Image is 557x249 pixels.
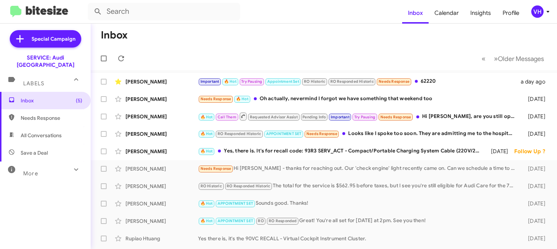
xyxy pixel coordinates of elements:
span: 🔥 Hot [236,97,248,101]
span: Needs Response [201,97,231,101]
span: Try Pausing [241,79,262,84]
div: [DATE] [519,113,551,120]
span: Try Pausing [354,115,375,119]
div: Sounds good. Thanks! [198,199,519,208]
span: Needs Response [306,131,337,136]
button: Next [490,51,548,66]
div: [PERSON_NAME] [125,183,198,190]
span: Important [201,79,219,84]
span: Important [331,115,350,119]
div: The total for the service is $562.95 before taxes, but I see you're still eligible for Audi Care ... [198,182,519,190]
div: [PERSON_NAME] [125,200,198,207]
div: [PERSON_NAME] [125,217,198,225]
span: 🔥 Hot [201,149,213,154]
input: Search [88,3,240,20]
h1: Inbox [101,29,128,41]
span: Call Them [218,115,236,119]
span: Pending Info [302,115,326,119]
div: [DATE] [519,165,551,172]
button: VH [525,5,549,18]
div: 62220 [198,77,519,86]
span: (5) [76,97,82,104]
span: RO Responded Historic [330,79,374,84]
span: Inbox [21,97,82,104]
span: RO Historic [304,79,325,84]
span: RO Responded Historic [227,184,270,188]
div: VH [531,5,544,18]
span: Requested Advisor Assist [250,115,298,119]
a: Calendar [429,3,465,24]
div: [DATE] [484,148,514,155]
div: a day ago [519,78,551,85]
div: [DATE] [519,130,551,138]
div: [PERSON_NAME] [125,95,198,103]
a: Profile [497,3,525,24]
span: 🔥 Hot [224,79,236,84]
span: Labels [23,80,44,87]
span: APPOINTMENT SET [218,201,253,206]
span: More [23,170,38,177]
span: APPOINTMENT SET [218,219,253,223]
span: Needs Response [201,166,231,171]
a: Insights [465,3,497,24]
span: 🔥 Hot [201,219,213,223]
div: [DATE] [519,200,551,207]
div: [PERSON_NAME] [125,130,198,138]
div: Yes there is, it's the 90VC RECALL - Virtual Cockpit Instrument Cluster. [198,235,519,242]
div: [DATE] [519,217,551,225]
div: Hi [PERSON_NAME] - thanks for reaching out. Our 'check engine' light recently came on. Can we sch... [198,164,519,173]
a: Special Campaign [10,30,81,48]
a: Inbox [402,3,429,24]
div: [PERSON_NAME] [125,78,198,85]
div: [DATE] [519,183,551,190]
div: [PERSON_NAME] [125,148,198,155]
div: [PERSON_NAME] [125,113,198,120]
div: [DATE] [519,235,551,242]
span: Appointment Set [267,79,299,84]
span: APPOINTMENT SET [266,131,302,136]
span: Needs Response [380,115,411,119]
div: [PERSON_NAME] [125,165,198,172]
div: Looks like I spoke too soon. They are admitting me to the hospital this weekend. Probably at leas... [198,130,519,138]
span: 🔥 Hot [201,115,213,119]
span: Needs Response [379,79,409,84]
span: RO [258,219,264,223]
div: Hi [PERSON_NAME], are you still open to working with me on a service deal? [198,112,519,121]
button: Previous [477,51,490,66]
span: RO Historic [201,184,222,188]
div: Great! You're all set for [DATE] at 2pm. See you then! [198,217,519,225]
div: Follow Up ? [514,148,551,155]
div: Oh actually, nevermind I forgot we have something that weekend too [198,95,519,103]
div: Yes, there is. It's for recall code: 93R3 SERV_ACT - Compact/Portable Charging System Cable (220V... [198,147,484,155]
span: 🔥 Hot [201,201,213,206]
span: « [482,54,486,63]
span: All Conversations [21,132,62,139]
span: 🔥 Hot [201,131,213,136]
div: [DATE] [519,95,551,103]
span: Save a Deal [21,149,48,156]
nav: Page navigation example [478,51,548,66]
span: RO Responded Historic [218,131,261,136]
span: » [494,54,498,63]
span: Special Campaign [32,35,75,42]
span: Older Messages [498,55,544,63]
span: RO Responded [269,219,297,223]
div: Rupiao Htuang [125,235,198,242]
span: Needs Response [21,114,82,122]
